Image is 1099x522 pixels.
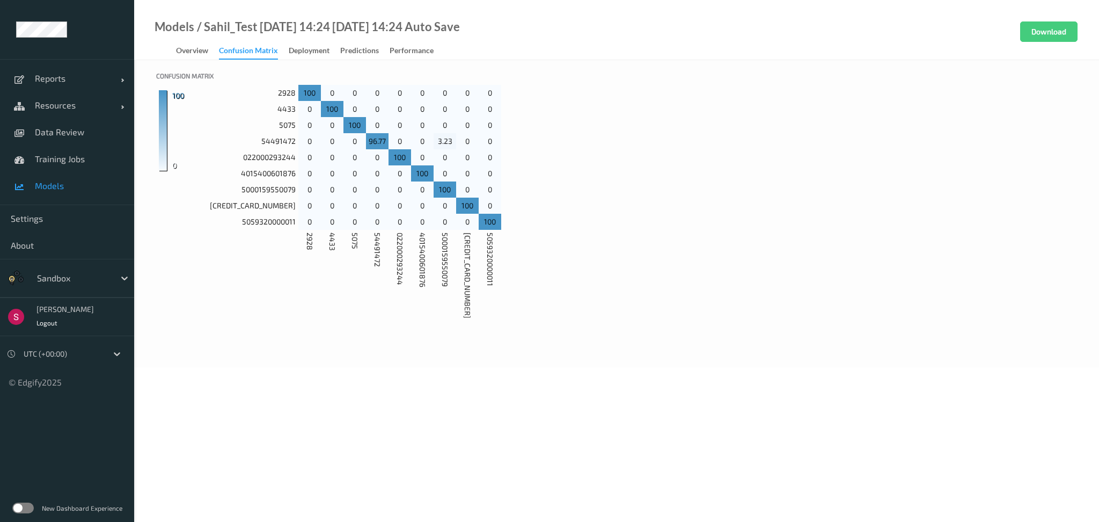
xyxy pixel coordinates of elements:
div: 0 [366,165,389,182]
div: Deployment [289,45,329,59]
div: 0 [366,149,389,165]
div: 0 [321,198,343,214]
div: 0 [298,117,321,133]
span: 2928 [304,233,315,250]
div: 0 [298,101,321,117]
div: 0 [343,133,366,149]
div: 96.77 [366,133,389,149]
div: 0 [343,198,366,214]
a: Performance [390,44,444,59]
span: [CREDIT_CARD_NUMBER] [462,233,473,318]
div: 0 [411,214,434,230]
div: 0 [321,165,343,182]
div: 4433 [156,101,298,117]
a: Deployment [289,44,340,59]
div: 0 [456,101,479,117]
div: 0 [389,198,411,214]
div: 0 [456,133,479,149]
div: 100 [434,182,456,198]
a: Overview [176,44,219,59]
div: 0 [434,214,456,230]
div: 0 [389,85,411,101]
div: 0 [298,198,321,214]
div: 0 [456,214,479,230]
div: 0 [343,182,366,198]
div: 100 [479,214,501,230]
div: 0 [366,101,389,117]
div: 0 [456,117,479,133]
div: 0 [434,198,456,214]
div: 0 [479,117,501,133]
div: 0 [298,214,321,230]
div: 0 [456,182,479,198]
div: 0 [389,182,411,198]
div: 100 [389,149,411,165]
div: 5000159550079 [156,182,298,198]
div: 0 [321,117,343,133]
div: 0 [434,149,456,165]
div: 0 [389,165,411,182]
div: 0 [411,117,434,133]
div: 0 [411,85,434,101]
div: Confusion matrix [219,45,278,60]
div: 0 [411,198,434,214]
div: 4015400601876 [156,165,298,182]
div: 0 [479,101,501,117]
div: / Sahil_Test [DATE] 14:24 [DATE] 14:24 Auto Save [194,21,460,32]
div: 0 [389,133,411,149]
div: 0 [434,85,456,101]
div: 0 [411,149,434,165]
div: 0 [434,165,456,182]
div: 0 [298,133,321,149]
div: 0 [343,149,366,165]
div: 0 [298,165,321,182]
div: 0 [298,182,321,198]
div: 0 [366,182,389,198]
span: 5059320000011 [485,233,495,286]
div: Performance [390,45,434,59]
div: 0 [321,85,343,101]
div: 0 [456,85,479,101]
button: Download [1020,21,1078,42]
div: 0 [321,182,343,198]
div: 0 [411,133,434,149]
div: 0 [411,101,434,117]
span: 5075 [349,233,360,249]
div: 0 [456,149,479,165]
a: Confusion matrix [219,44,289,60]
div: 0 [343,214,366,230]
div: 0 [479,85,501,101]
label: Confusion matrix [156,71,1077,81]
div: 0 [389,117,411,133]
span: 4433 [327,233,338,251]
span: 4015400601876 [417,233,428,287]
div: 0 [298,149,321,165]
div: Predictions [340,45,379,59]
div: 0 [321,149,343,165]
div: 0 [479,149,501,165]
div: [CREDIT_CARD_NUMBER] [156,198,298,214]
div: 54491472 [156,133,298,149]
div: 5059320000011 [156,214,298,230]
div: 0 [456,165,479,182]
div: 0 [389,101,411,117]
div: 0 [366,117,389,133]
div: 0 [343,101,366,117]
div: 0 [434,117,456,133]
div: 0 [343,165,366,182]
span: 5000159550079 [439,233,450,287]
a: Predictions [340,44,390,59]
div: Overview [176,45,208,59]
div: 0 [479,165,501,182]
div: 2928 [156,85,298,101]
div: 0 [321,133,343,149]
div: 0 [366,85,389,101]
div: 022000293244 [156,149,298,165]
div: 100 [343,117,366,133]
div: 0 [479,133,501,149]
a: Models [155,21,194,32]
div: 100 [456,198,479,214]
div: 3.23 [434,133,456,149]
div: 100 [321,101,343,117]
div: 0 [389,214,411,230]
